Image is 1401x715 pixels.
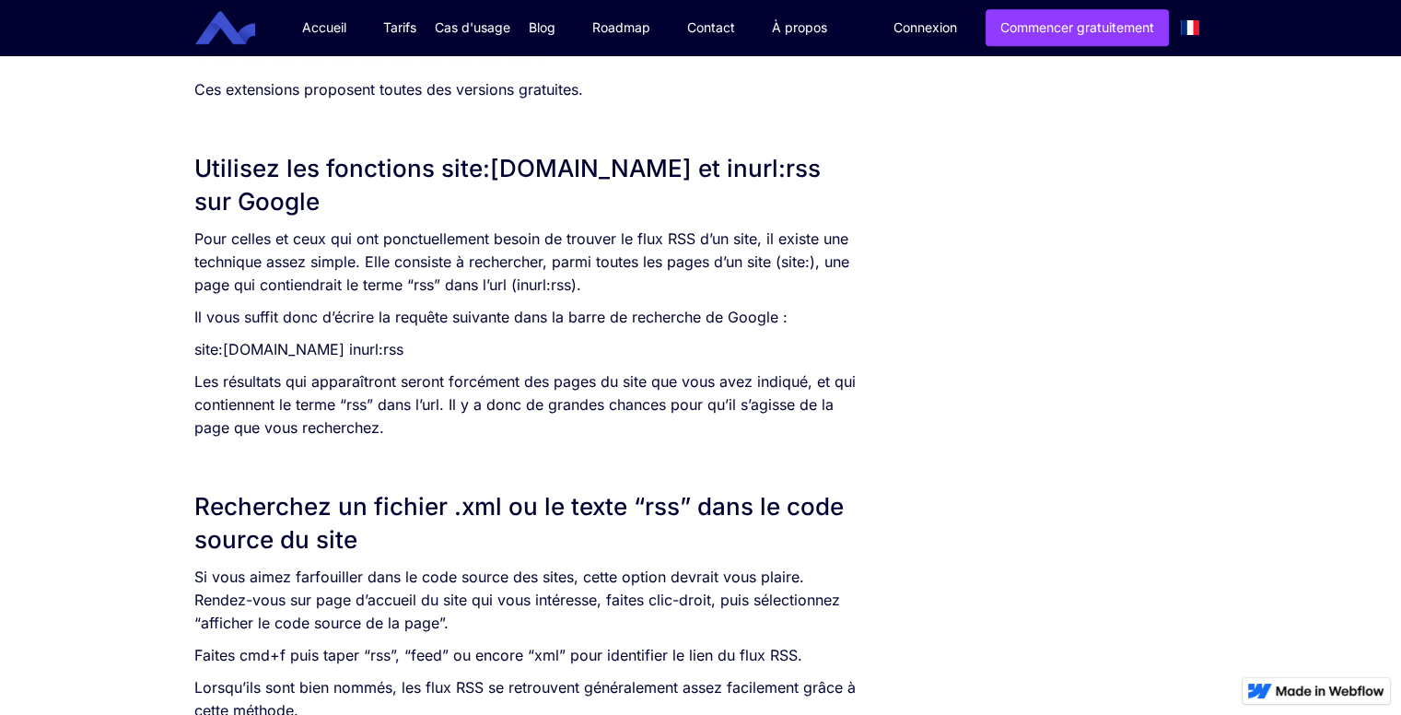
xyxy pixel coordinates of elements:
p: ‍ [194,449,864,472]
p: ‍ [194,111,864,134]
img: Made in Webflow [1276,686,1384,697]
div: Cas d'usage [435,18,510,37]
p: Ces extensions proposent toutes des versions gratuites. [194,78,864,101]
p: Les résultats qui apparaîtront seront forcément des pages du site que vous avez indiqué, et qui c... [194,370,864,440]
a: Connexion [880,10,971,45]
p: Faites cmd+f puis taper “rss”, “feed” ou encore “xml” pour identifier le lien du flux RSS. [194,644,864,667]
p: Il vous suffit donc d’écrire la requête suivante dans la barre de recherche de Google : [194,306,864,329]
p: site:[DOMAIN_NAME] inurl:rss [194,338,864,361]
a: home [209,11,269,45]
p: Pour celles et ceux qui ont ponctuellement besoin de trouver le flux RSS d’un site, il existe une... [194,228,864,297]
h2: Recherchez un fichier .xml ou le texte “rss” dans le code source du site [194,490,864,557]
h2: Utilisez les fonctions site:[DOMAIN_NAME] et inurl:rss sur Google [194,152,864,218]
a: Commencer gratuitement [986,9,1169,46]
p: Si vous aimez farfouiller dans le code source des sites, cette option devrait vous plaire. Rendez... [194,566,864,635]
